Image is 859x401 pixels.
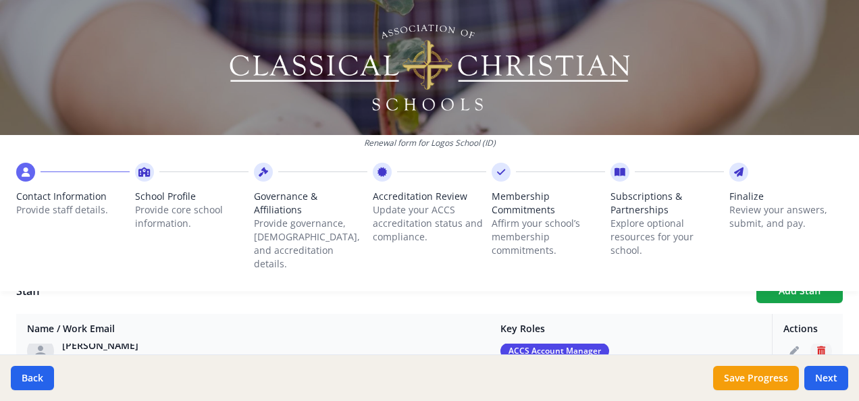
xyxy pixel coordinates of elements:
[610,190,724,217] span: Subscriptions & Partnerships
[729,190,843,203] span: Finalize
[810,340,832,362] button: Delete staff
[783,340,805,362] button: Edit staff
[773,314,843,344] th: Actions
[62,352,197,363] span: [EMAIL_ADDRESS][DOMAIN_NAME]
[16,314,490,344] th: Name / Work Email
[729,203,843,230] p: Review your answers, submit, and pay.
[804,366,848,390] button: Next
[135,190,249,203] span: School Profile
[11,366,54,390] button: Back
[492,217,605,257] p: Affirm your school’s membership commitments.
[254,190,367,217] span: Governance & Affiliations
[500,343,609,359] span: ACCS Account Manager
[62,339,197,352] div: [PERSON_NAME]
[228,20,632,115] img: Logo
[135,203,249,230] p: Provide core school information.
[254,217,367,271] p: Provide governance, [DEMOGRAPHIC_DATA], and accreditation details.
[16,203,130,217] p: Provide staff details.
[373,203,486,244] p: Update your ACCS accreditation status and compliance.
[492,190,605,217] span: Membership Commitments
[713,366,799,390] button: Save Progress
[610,217,724,257] p: Explore optional resources for your school.
[373,190,486,203] span: Accreditation Review
[490,314,773,344] th: Key Roles
[16,190,130,203] span: Contact Information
